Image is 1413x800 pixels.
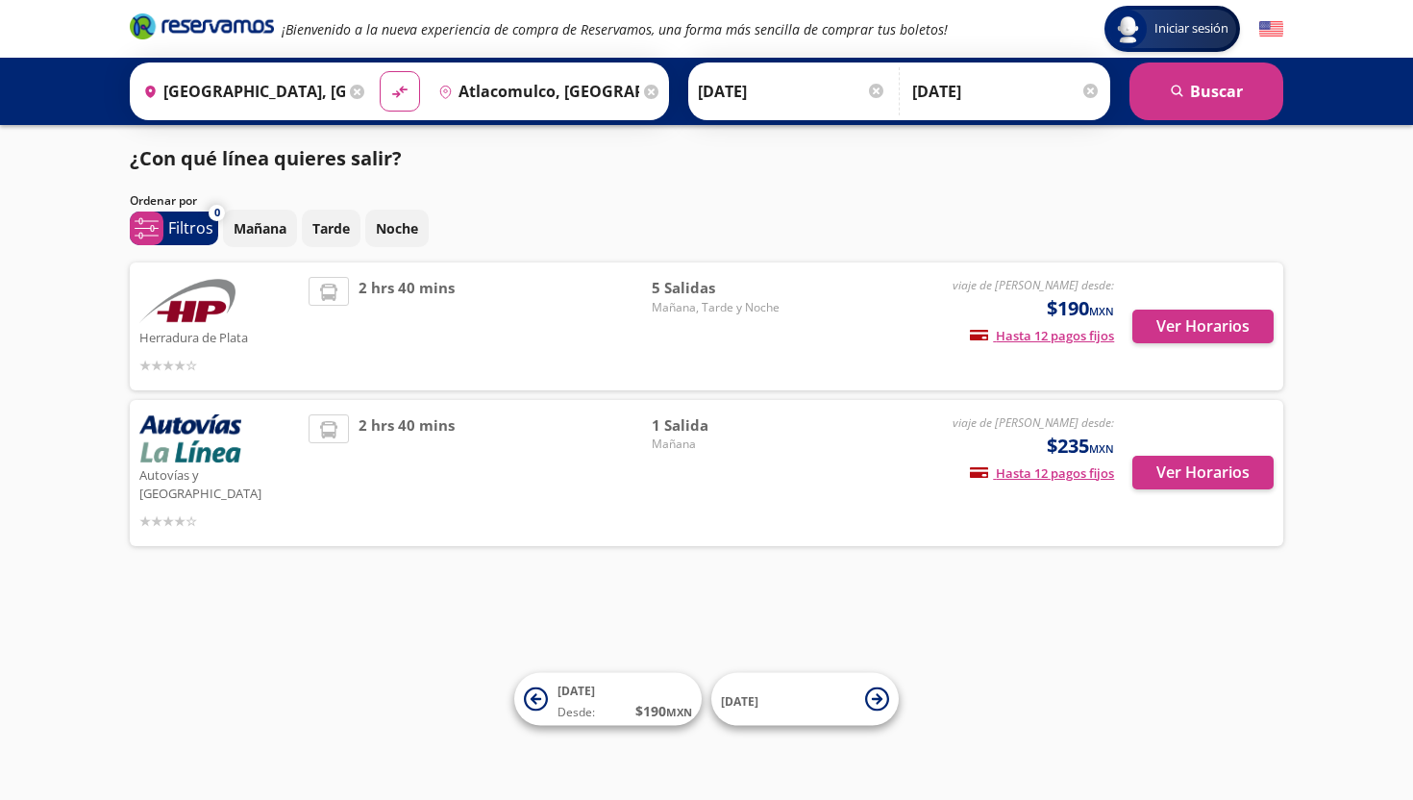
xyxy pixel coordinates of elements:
[359,277,455,376] span: 2 hrs 40 mins
[970,464,1114,482] span: Hasta 12 pagos fijos
[223,210,297,247] button: Mañana
[1259,17,1283,41] button: English
[698,67,886,115] input: Elegir Fecha
[912,67,1101,115] input: Opcional
[431,67,640,115] input: Buscar Destino
[130,12,274,46] a: Brand Logo
[652,277,786,299] span: 5 Salidas
[139,277,235,325] img: Herradura de Plata
[558,683,595,699] span: [DATE]
[359,414,455,532] span: 2 hrs 40 mins
[130,144,402,173] p: ¿Con qué línea quieres salir?
[139,325,299,348] p: Herradura de Plata
[1132,310,1274,343] button: Ver Horarios
[666,705,692,719] small: MXN
[970,327,1114,344] span: Hasta 12 pagos fijos
[376,218,418,238] p: Noche
[282,20,948,38] em: ¡Bienvenido a la nueva experiencia de compra de Reservamos, una forma más sencilla de comprar tus...
[365,210,429,247] button: Noche
[1047,432,1114,461] span: $235
[953,414,1114,431] em: viaje de [PERSON_NAME] desde:
[312,218,350,238] p: Tarde
[1089,441,1114,456] small: MXN
[558,704,595,721] span: Desde:
[302,210,360,247] button: Tarde
[139,462,299,504] p: Autovías y [GEOGRAPHIC_DATA]
[1132,456,1274,489] button: Ver Horarios
[139,414,241,462] img: Autovías y La Línea
[721,692,758,709] span: [DATE]
[130,12,274,40] i: Brand Logo
[711,673,899,726] button: [DATE]
[234,218,286,238] p: Mañana
[130,212,218,245] button: 0Filtros
[168,216,213,239] p: Filtros
[1047,294,1114,323] span: $190
[953,277,1114,293] em: viaje de [PERSON_NAME] desde:
[652,299,786,316] span: Mañana, Tarde y Noche
[1089,304,1114,318] small: MXN
[652,436,786,453] span: Mañana
[1129,62,1283,120] button: Buscar
[514,673,702,726] button: [DATE]Desde:$190MXN
[635,701,692,721] span: $ 190
[130,192,197,210] p: Ordenar por
[136,67,345,115] input: Buscar Origen
[652,414,786,437] span: 1 Salida
[214,205,220,221] span: 0
[1147,19,1236,38] span: Iniciar sesión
